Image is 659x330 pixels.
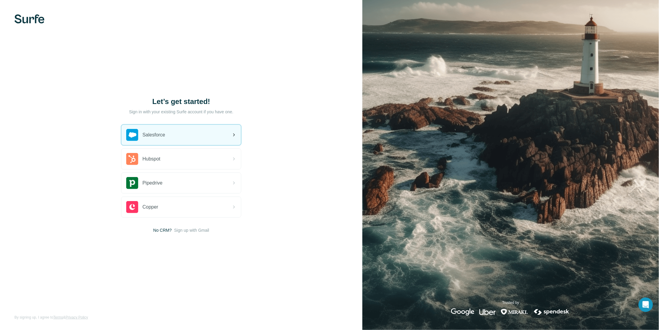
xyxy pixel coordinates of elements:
[533,308,570,316] img: spendesk's logo
[153,227,172,233] span: No CRM?
[142,155,160,163] span: Hubspot
[639,298,653,312] div: Open Intercom Messenger
[142,179,163,187] span: Pipedrive
[126,153,138,165] img: hubspot's logo
[129,109,233,115] p: Sign in with your existing Surfe account if you have one.
[121,97,241,106] h1: Let’s get started!
[479,308,496,316] img: uber's logo
[451,308,474,316] img: google's logo
[126,177,138,189] img: pipedrive's logo
[14,315,88,320] span: By signing up, I agree to &
[53,315,63,319] a: Terms
[142,131,165,139] span: Salesforce
[66,315,88,319] a: Privacy Policy
[174,227,209,233] button: Sign up with Gmail
[126,201,138,213] img: copper's logo
[501,308,528,316] img: mirakl's logo
[502,300,519,305] p: Trusted by
[142,203,158,211] span: Copper
[126,129,138,141] img: salesforce's logo
[14,14,44,23] img: Surfe's logo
